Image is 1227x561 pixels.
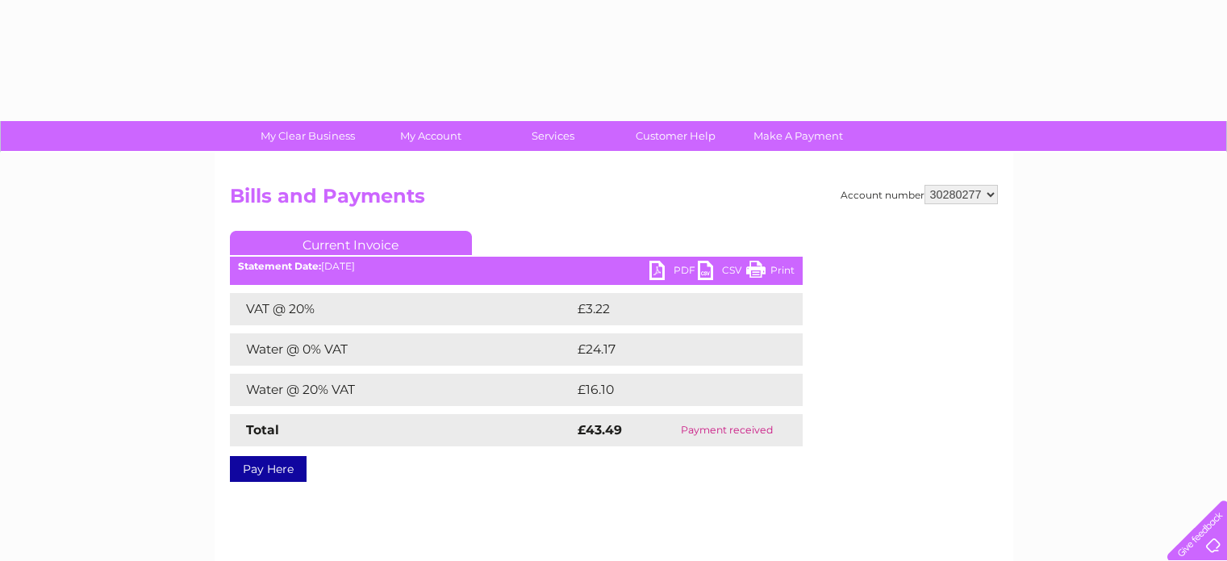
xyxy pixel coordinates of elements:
td: Water @ 0% VAT [230,333,574,366]
div: [DATE] [230,261,803,272]
td: £3.22 [574,293,765,325]
a: CSV [698,261,746,284]
a: Print [746,261,795,284]
div: Account number [841,185,998,204]
b: Statement Date: [238,260,321,272]
a: Customer Help [609,121,742,151]
a: Services [486,121,620,151]
h2: Bills and Payments [230,185,998,216]
td: Water @ 20% VAT [230,374,574,406]
a: Make A Payment [732,121,865,151]
td: £16.10 [574,374,767,406]
a: PDF [649,261,698,284]
a: My Account [364,121,497,151]
a: Current Invoice [230,231,472,255]
td: £24.17 [574,333,769,366]
a: Pay Here [230,456,307,482]
strong: Total [246,422,279,437]
td: VAT @ 20% [230,293,574,325]
strong: £43.49 [578,422,622,437]
a: My Clear Business [241,121,374,151]
td: Payment received [652,414,802,446]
